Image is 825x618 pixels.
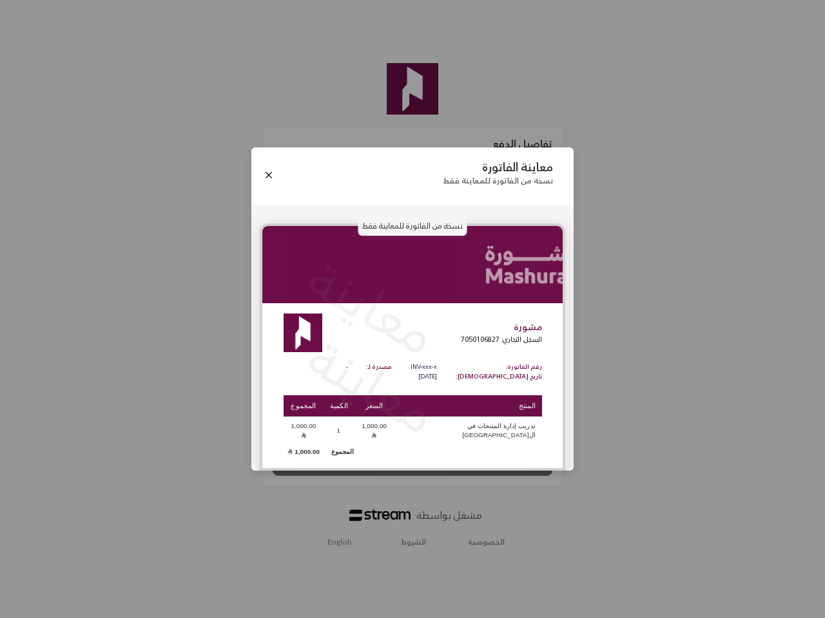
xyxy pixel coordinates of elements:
[443,176,553,185] p: نسخة من الفاتورة للمعاينة فقط
[456,372,542,382] p: تاريخ [DEMOGRAPHIC_DATA]:
[284,445,324,458] td: 1,000.00
[284,418,324,444] td: 1,000.00
[262,226,563,303] img: Linkedin%20Banner%20-%20Mashurah%20%283%29_mwsyu.png
[394,418,542,444] td: تدريب إدارة المنتجات في ال[GEOGRAPHIC_DATA]
[443,160,553,174] p: معاينة الفاتورة
[294,239,451,374] p: معاينة
[284,314,322,352] img: Logo
[358,215,467,236] p: نسخة من الفاتورة للمعاينة فقط
[324,445,354,458] td: المجموع
[461,321,542,334] p: مشورة
[333,426,345,435] span: 1
[294,318,451,453] p: معاينة
[284,395,324,417] th: المجموع
[284,394,542,460] table: Products
[456,362,542,372] p: رقم الفاتورة:
[262,168,276,182] button: Close
[394,395,542,417] th: المنتج
[461,334,542,345] p: السجل التجاري: 7050106827
[354,418,394,444] td: 1,000.00
[284,362,348,372] p: -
